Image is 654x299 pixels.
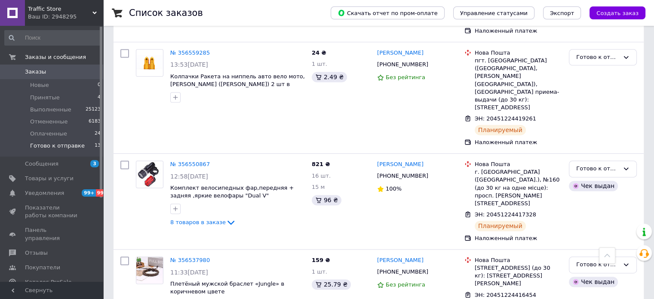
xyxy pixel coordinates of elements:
[136,257,163,284] img: Фото товару
[170,49,210,56] a: № 356559285
[581,9,645,16] a: Создать заказ
[170,73,305,96] a: Колпачки Ракета на ниппель авто вело мото, [PERSON_NAME] ([PERSON_NAME]) 2 шт в золотом цвете
[30,94,60,102] span: Принятые
[475,49,562,57] div: Нова Пошта
[90,160,99,167] span: 3
[25,226,80,242] span: Панель управления
[30,130,67,138] span: Оплаченные
[129,8,203,18] h1: Список заказов
[25,175,74,182] span: Товары и услуги
[95,142,101,150] span: 13
[475,221,526,231] div: Планируемый
[475,168,562,207] div: г. [GEOGRAPHIC_DATA] ([GEOGRAPHIC_DATA].), №160 (до 30 кг на одне місце): просп. [PERSON_NAME][ST...
[475,27,562,35] div: Наложенный платеж
[338,9,438,17] span: Скачать отчет по пром-оплате
[25,249,48,257] span: Отзывы
[95,130,101,138] span: 24
[25,278,71,286] span: Каталог ProSale
[386,281,425,288] span: Без рейтинга
[375,170,430,182] div: [PHONE_NUMBER]
[576,53,619,62] div: Готово к отправке
[590,6,645,19] button: Создать заказ
[96,189,110,197] span: 99+
[25,160,58,168] span: Сообщения
[25,204,80,219] span: Показатели работы компании
[86,106,101,114] span: 25123
[25,189,64,197] span: Уведомления
[576,260,619,269] div: Готово к отправке
[312,173,331,179] span: 16 шт.
[25,68,46,76] span: Заказы
[25,53,86,61] span: Заказы и сообщения
[98,81,101,89] span: 0
[475,264,562,288] div: [STREET_ADDRESS] (до 30 кг): [STREET_ADDRESS][PERSON_NAME]
[475,115,536,122] span: ЭН: 20451224419261
[170,219,226,225] span: 8 товаров в заказе
[331,6,445,19] button: Скачать отчет по пром-оплате
[576,164,619,173] div: Готово к отправке
[312,184,325,190] span: 15 м
[28,13,103,21] div: Ваш ID: 2948295
[475,125,526,135] div: Планируемый
[312,161,330,167] span: 821 ₴
[460,10,528,16] span: Управление статусами
[170,257,210,263] a: № 356537980
[312,268,327,275] span: 1 шт.
[377,160,424,169] a: [PERSON_NAME]
[569,277,618,287] div: Чек выдан
[170,161,210,167] a: № 356550867
[475,160,562,168] div: Нова Пошта
[98,94,101,102] span: 4
[25,264,60,271] span: Покупатели
[453,6,534,19] button: Управление статусами
[170,185,294,199] a: Комплект велосипедных фар,передняя + задняя ,яркие велофары "Dual V"
[170,173,208,180] span: 12:58[DATE]
[30,142,85,150] span: Готово к отправке
[475,292,536,298] span: ЭН: 20451224416454
[136,160,163,188] a: Фото товару
[136,256,163,284] a: Фото товару
[312,49,326,56] span: 24 ₴
[475,211,536,218] span: ЭН: 20451224417328
[136,161,163,187] img: Фото товару
[312,195,341,205] div: 96 ₴
[170,281,284,295] a: Плетёный мужской браслет «Jungle» в коричневом цвете
[136,49,163,77] a: Фото товару
[569,181,618,191] div: Чек выдан
[375,59,430,70] div: [PHONE_NUMBER]
[312,257,330,263] span: 159 ₴
[89,118,101,126] span: 6183
[475,256,562,264] div: Нова Пошта
[170,219,236,225] a: 8 товаров в заказе
[377,256,424,265] a: [PERSON_NAME]
[28,5,92,13] span: Traffic Store
[475,139,562,146] div: Наложенный платеж
[82,189,96,197] span: 99+
[550,10,574,16] span: Экспорт
[375,266,430,277] div: [PHONE_NUMBER]
[475,57,562,111] div: пгт. [GEOGRAPHIC_DATA] ([GEOGRAPHIC_DATA], [PERSON_NAME][GEOGRAPHIC_DATA]), [GEOGRAPHIC_DATA] при...
[386,185,402,192] span: 100%
[543,6,581,19] button: Экспорт
[377,49,424,57] a: [PERSON_NAME]
[475,234,562,242] div: Наложенный платеж
[170,61,208,68] span: 13:53[DATE]
[386,74,425,80] span: Без рейтинга
[4,30,101,46] input: Поиск
[30,81,49,89] span: Новые
[312,279,351,290] div: 25.79 ₴
[170,269,208,276] span: 11:33[DATE]
[312,61,327,67] span: 1 шт.
[30,106,71,114] span: Выполненные
[312,72,347,82] div: 2.49 ₴
[136,51,163,74] img: Фото товару
[596,10,639,16] span: Создать заказ
[30,118,68,126] span: Отмененные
